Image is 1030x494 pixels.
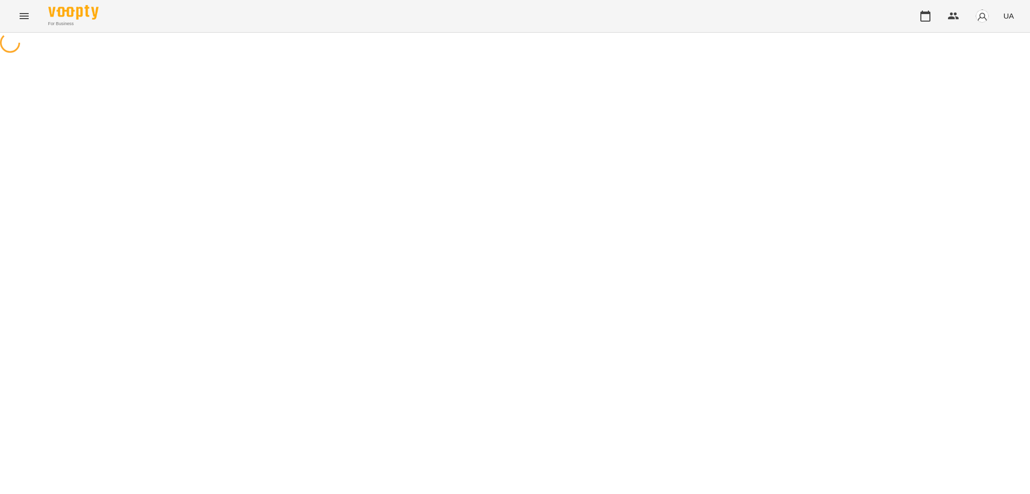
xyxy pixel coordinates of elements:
span: UA [1003,11,1014,21]
button: UA [999,7,1018,25]
img: avatar_s.png [975,9,989,23]
span: For Business [48,21,99,27]
button: Menu [12,4,36,28]
img: Voopty Logo [48,5,99,20]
